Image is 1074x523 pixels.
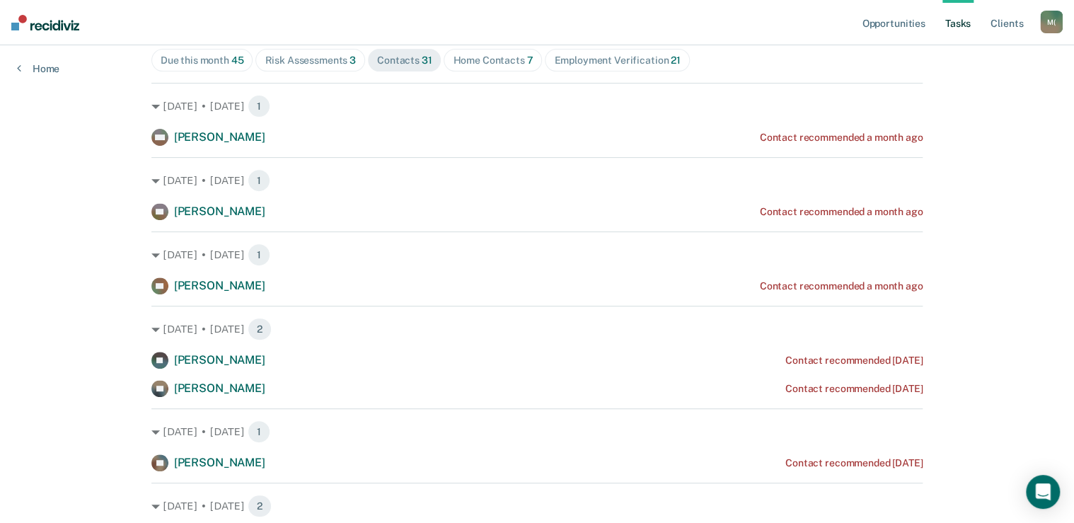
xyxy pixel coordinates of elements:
[1026,475,1060,509] div: Open Intercom Messenger
[265,54,356,67] div: Risk Assessments
[760,132,923,144] div: Contact recommended a month ago
[231,54,244,66] span: 45
[453,54,533,67] div: Home Contacts
[174,456,265,469] span: [PERSON_NAME]
[151,243,923,266] div: [DATE] • [DATE] 1
[151,495,923,517] div: [DATE] • [DATE] 2
[17,62,59,75] a: Home
[174,130,265,144] span: [PERSON_NAME]
[161,54,244,67] div: Due this month
[785,383,923,395] div: Contact recommended [DATE]
[248,318,272,340] span: 2
[248,169,270,192] span: 1
[671,54,681,66] span: 21
[174,279,265,292] span: [PERSON_NAME]
[1040,11,1063,33] button: M(
[785,355,923,367] div: Contact recommended [DATE]
[760,206,923,218] div: Contact recommended a month ago
[174,205,265,218] span: [PERSON_NAME]
[174,381,265,395] span: [PERSON_NAME]
[526,54,533,66] span: 7
[151,318,923,340] div: [DATE] • [DATE] 2
[554,54,680,67] div: Employment Verification
[785,457,923,469] div: Contact recommended [DATE]
[760,280,923,292] div: Contact recommended a month ago
[248,243,270,266] span: 1
[350,54,356,66] span: 3
[248,95,270,117] span: 1
[422,54,432,66] span: 31
[248,420,270,443] span: 1
[1040,11,1063,33] div: M (
[11,15,79,30] img: Recidiviz
[151,95,923,117] div: [DATE] • [DATE] 1
[174,353,265,367] span: [PERSON_NAME]
[151,420,923,443] div: [DATE] • [DATE] 1
[377,54,432,67] div: Contacts
[151,169,923,192] div: [DATE] • [DATE] 1
[248,495,272,517] span: 2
